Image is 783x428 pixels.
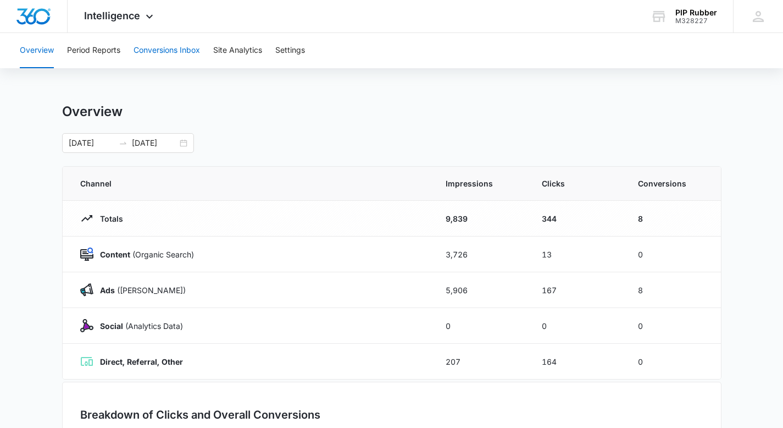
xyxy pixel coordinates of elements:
[93,284,186,296] p: ([PERSON_NAME])
[625,237,721,272] td: 0
[62,103,123,120] h1: Overview
[93,213,123,224] p: Totals
[100,357,183,366] strong: Direct, Referral, Other
[432,344,529,380] td: 207
[432,272,529,308] td: 5,906
[80,178,419,189] span: Channel
[134,33,200,68] button: Conversions Inbox
[529,237,625,272] td: 13
[93,320,183,332] p: (Analytics Data)
[84,10,140,21] span: Intelligence
[132,137,177,149] input: End date
[675,17,717,25] div: account id
[80,283,93,297] img: Ads
[100,321,123,331] strong: Social
[93,249,194,260] p: (Organic Search)
[275,33,305,68] button: Settings
[625,344,721,380] td: 0
[542,178,612,189] span: Clicks
[529,201,625,237] td: 344
[80,319,93,332] img: Social
[529,344,625,380] td: 164
[100,250,130,259] strong: Content
[529,308,625,344] td: 0
[67,33,120,68] button: Period Reports
[446,178,515,189] span: Impressions
[69,137,114,149] input: Start date
[625,272,721,308] td: 8
[529,272,625,308] td: 167
[213,33,262,68] button: Site Analytics
[80,407,320,423] h3: Breakdown of Clicks and Overall Conversions
[675,8,717,17] div: account name
[119,139,127,147] span: to
[119,139,127,147] span: swap-right
[432,237,529,272] td: 3,726
[432,201,529,237] td: 9,839
[20,33,54,68] button: Overview
[625,201,721,237] td: 8
[100,286,115,295] strong: Ads
[80,248,93,261] img: Content
[432,308,529,344] td: 0
[625,308,721,344] td: 0
[638,178,703,189] span: Conversions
